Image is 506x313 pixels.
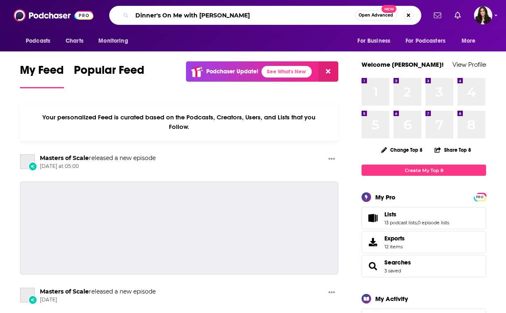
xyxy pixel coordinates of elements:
div: My Activity [375,295,408,303]
span: Exports [384,235,405,242]
a: Masters of Scale [40,154,89,162]
a: 0 episode lists [418,220,449,226]
a: Masters of Scale [20,154,35,169]
span: Charts [66,35,83,47]
a: Lists [384,211,449,218]
div: Your personalized Feed is curated based on the Podcasts, Creators, Users, and Lists that you Follow. [20,103,338,141]
a: Charts [60,33,88,49]
span: Monitoring [98,35,128,47]
button: Show profile menu [474,6,492,24]
p: Podchaser Update! [206,68,258,75]
span: Lists [384,211,396,218]
span: [DATE] at 05:00 [40,163,156,170]
a: Exports [362,231,486,253]
a: See What's New [262,66,312,78]
div: New Episode [28,162,37,171]
span: My Feed [20,63,64,82]
span: PRO [475,194,485,200]
button: open menu [352,33,401,49]
h3: released a new episode [40,288,156,296]
button: open menu [93,33,139,49]
a: Welcome [PERSON_NAME]! [362,61,444,68]
span: Exports [364,236,381,248]
button: Change Top 8 [376,145,428,155]
span: New [381,5,396,13]
span: Open Advanced [359,13,393,17]
span: 12 items [384,244,405,250]
span: [DATE] [40,296,156,303]
a: Create My Top 8 [362,165,486,176]
a: Show notifications dropdown [430,8,445,22]
button: Share Top 8 [434,142,472,158]
input: Search podcasts, credits, & more... [132,9,355,22]
a: 13 podcast lists [384,220,417,226]
span: Podcasts [26,35,50,47]
a: PRO [475,194,485,200]
button: Show More Button [325,288,338,298]
button: open menu [400,33,457,49]
a: Lists [364,212,381,224]
span: For Podcasters [406,35,445,47]
img: User Profile [474,6,492,24]
a: Masters of Scale [20,288,35,303]
span: Searches [362,255,486,277]
button: open menu [20,33,61,49]
a: Popular Feed [74,63,144,88]
a: My Feed [20,63,64,88]
span: Lists [362,207,486,229]
span: , [417,220,418,226]
a: Show notifications dropdown [451,8,464,22]
span: For Business [357,35,390,47]
div: New Episode [28,295,37,304]
a: 3 saved [384,268,401,274]
button: Open AdvancedNew [355,10,397,20]
a: Searches [364,260,381,272]
div: Search podcasts, credits, & more... [109,6,421,25]
span: More [462,35,476,47]
a: Searches [384,259,411,266]
span: Logged in as RebeccaShapiro [474,6,492,24]
span: Popular Feed [74,63,144,82]
button: open menu [456,33,486,49]
a: View Profile [452,61,486,68]
button: Show More Button [325,154,338,165]
a: Masters of Scale [40,288,89,295]
div: My Pro [375,193,396,201]
img: Podchaser - Follow, Share and Rate Podcasts [14,7,93,23]
h3: released a new episode [40,154,156,162]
